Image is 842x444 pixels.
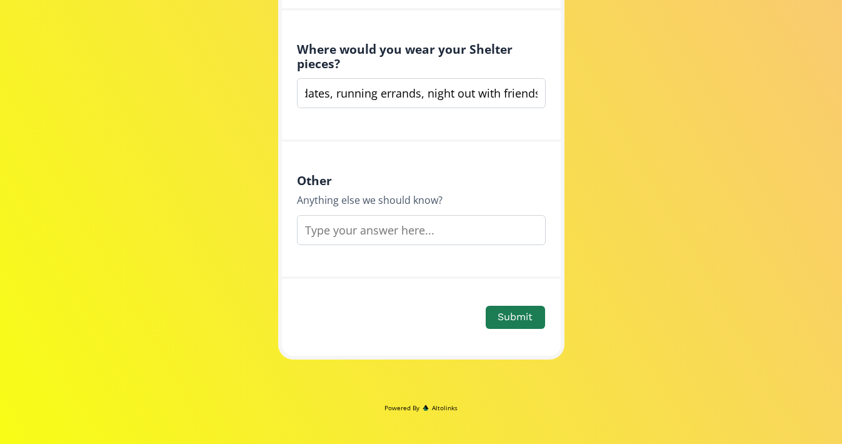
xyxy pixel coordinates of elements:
input: Type your answer here... [297,78,546,108]
span: Altolinks [432,403,458,413]
input: Type your answer here... [297,215,546,245]
button: Submit [486,306,544,329]
h4: Other [297,173,546,188]
h4: Where would you wear your Shelter pieces? [297,42,546,71]
span: Powered By [384,403,419,413]
a: Powered ByAltolinks [274,403,568,413]
div: Anything else we should know? [297,193,546,208]
img: favicon-32x32.png [423,405,429,411]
